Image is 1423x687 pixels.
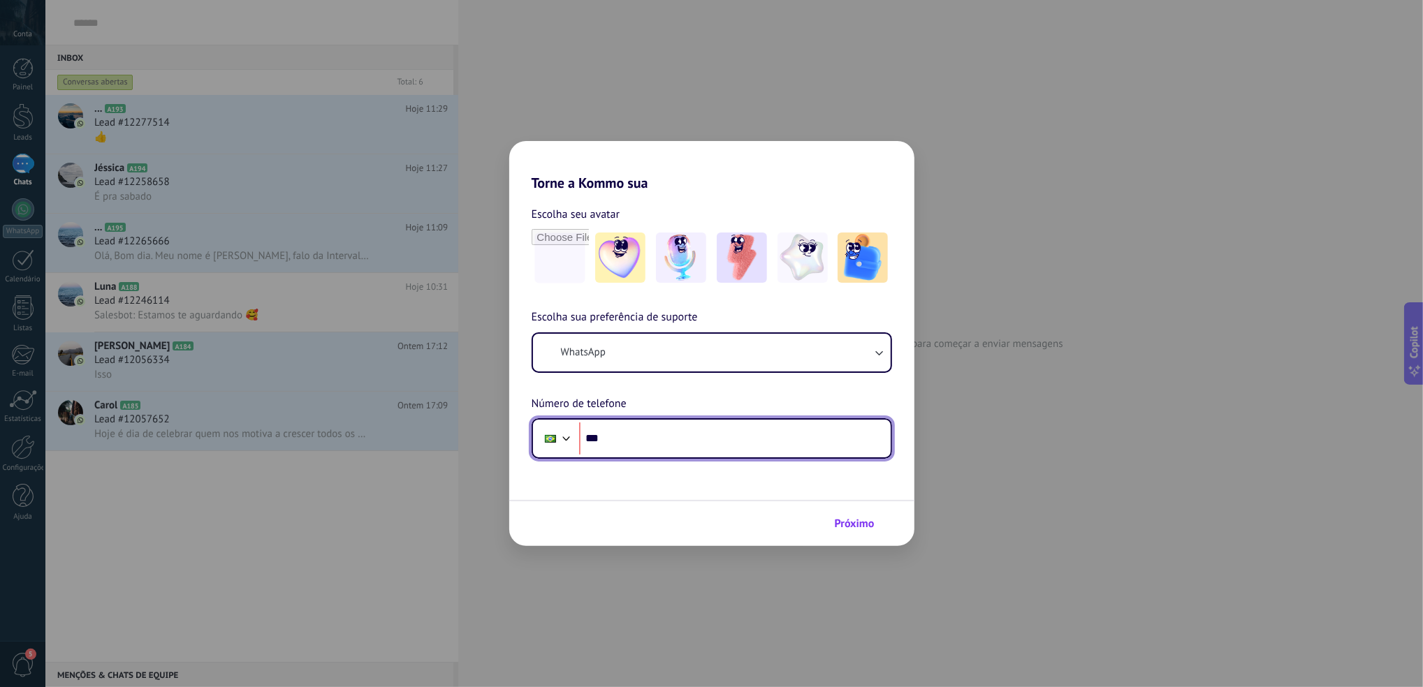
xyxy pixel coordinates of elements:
img: -1.jpeg [595,232,645,283]
span: Número de telefone [532,395,627,413]
button: Próximo [829,512,893,535]
h2: Torne a Kommo sua [509,141,914,191]
span: Escolha sua preferência de suporte [532,309,698,327]
span: Próximo [835,519,875,529]
span: Escolha seu avatar [532,205,620,223]
div: Brazil: + 55 [537,424,564,453]
img: -3.jpeg [717,232,767,283]
button: WhatsApp [533,334,891,371]
span: WhatsApp [561,346,606,360]
img: -5.jpeg [838,232,888,283]
img: -4.jpeg [778,232,828,283]
img: -2.jpeg [656,232,706,283]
